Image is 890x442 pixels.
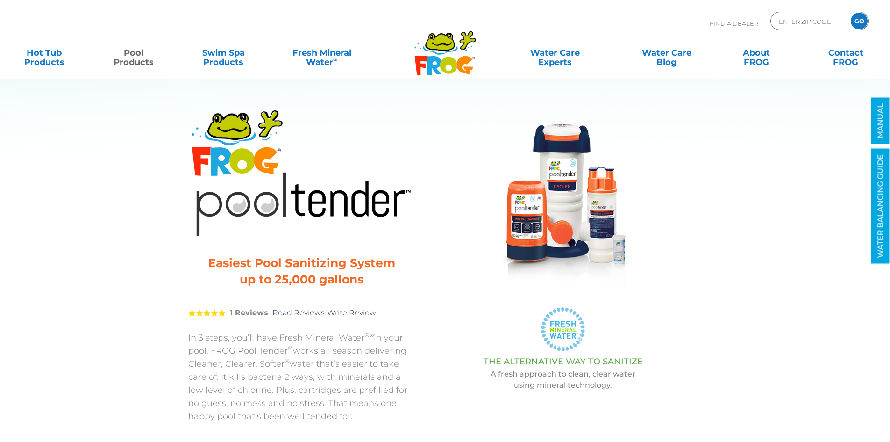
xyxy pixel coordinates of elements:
a: Water CareExperts [498,43,612,62]
span: 5 [188,309,226,317]
img: Frog Products Logo [409,19,481,76]
div: | [188,295,415,331]
a: PoolProducts [99,43,169,62]
a: WATER BALANCING GUIDE [871,149,890,264]
p: A fresh approach to clean, clear water using mineral technology. [438,369,688,391]
h3: Easiest Pool Sanitizing System up to 25,000 gallons [200,255,403,288]
a: Water CareBlog [632,43,701,62]
strong: 1 Reviews [230,308,268,317]
h3: THE ALTERNATIVE WAY TO SANITIZE [438,357,688,366]
a: Swim SpaProducts [189,43,258,62]
sup: ® [285,357,290,365]
a: Read Reviews [272,308,325,317]
sup: ∞ [333,56,338,63]
a: Fresh MineralWater∞ [278,43,365,62]
a: Write Review [327,308,376,317]
a: AboutFROG [721,43,791,62]
a: ContactFROG [811,43,881,62]
sup: ®∞ [364,331,374,339]
img: Product Logo [188,105,415,239]
p: In 3 steps, you’ll have Fresh Mineral Water in your pool. FROG Pool Tender works all season deliv... [188,331,415,423]
input: GO [851,13,868,29]
p: Find A Dealer [710,12,758,35]
a: Hot TubProducts [9,43,79,62]
a: MANUAL [871,98,890,144]
sup: ® [288,344,293,352]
